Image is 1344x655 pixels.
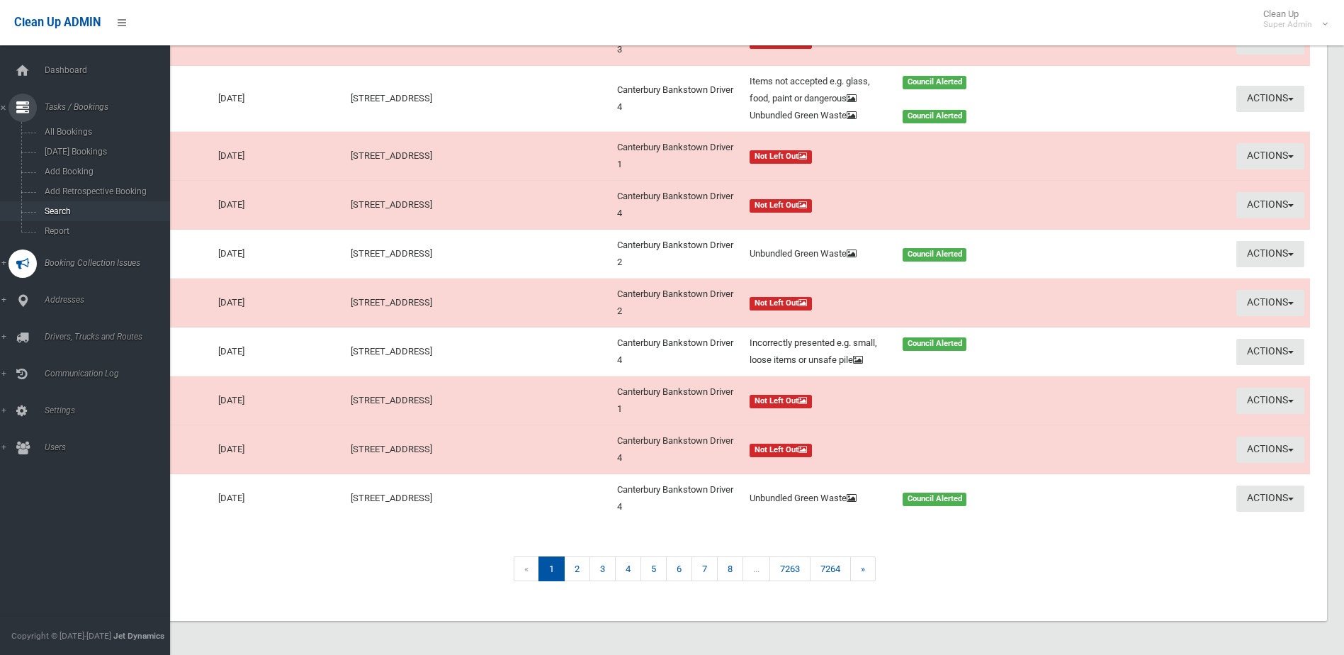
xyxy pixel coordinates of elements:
[40,206,169,216] span: Search
[40,405,181,415] span: Settings
[345,230,611,279] td: [STREET_ADDRESS]
[589,556,616,581] a: 3
[514,556,539,581] span: «
[1236,241,1304,267] button: Actions
[1236,143,1304,169] button: Actions
[1236,388,1304,414] button: Actions
[40,442,181,452] span: Users
[345,132,611,181] td: [STREET_ADDRESS]
[213,181,346,230] td: [DATE]
[1236,437,1304,463] button: Actions
[769,556,811,581] a: 7263
[750,73,1038,124] a: Items not accepted e.g. glass, food, paint or dangerous Council Alerted Unbundled Green Waste Cou...
[11,631,111,641] span: Copyright © [DATE]-[DATE]
[691,556,718,581] a: 7
[40,258,181,268] span: Booking Collection Issues
[611,279,745,327] td: Canterbury Bankstown Driver 2
[213,474,346,523] td: [DATE]
[640,556,667,581] a: 5
[750,395,812,408] span: Not Left Out
[611,230,745,279] td: Canterbury Bankstown Driver 2
[1263,19,1312,30] small: Super Admin
[750,444,812,457] span: Not Left Out
[903,110,967,123] span: Council Alerted
[903,76,967,89] span: Council Alerted
[40,186,169,196] span: Add Retrospective Booking
[750,147,1038,164] a: Not Left Out
[611,376,745,425] td: Canterbury Bankstown Driver 1
[538,556,565,581] span: 1
[213,132,346,181] td: [DATE]
[345,474,611,523] td: [STREET_ADDRESS]
[40,332,181,342] span: Drivers, Trucks and Routes
[213,425,346,474] td: [DATE]
[40,226,169,236] span: Report
[742,556,770,581] span: ...
[345,279,611,327] td: [STREET_ADDRESS]
[213,230,346,279] td: [DATE]
[1236,486,1304,512] button: Actions
[741,335,894,369] div: Incorrectly presented e.g. small, loose items or unsafe pile
[40,147,169,157] span: [DATE] Bookings
[1236,339,1304,365] button: Actions
[40,65,181,75] span: Dashboard
[611,327,745,376] td: Canterbury Bankstown Driver 4
[741,245,894,262] div: Unbundled Green Waste
[40,167,169,177] span: Add Booking
[903,337,967,351] span: Council Alerted
[750,490,1038,507] a: Unbundled Green Waste Council Alerted
[1236,290,1304,316] button: Actions
[611,181,745,230] td: Canterbury Bankstown Driver 4
[741,73,894,107] div: Items not accepted e.g. glass, food, paint or dangerous
[1236,86,1304,112] button: Actions
[345,66,611,132] td: [STREET_ADDRESS]
[611,474,745,523] td: Canterbury Bankstown Driver 4
[750,196,1038,213] a: Not Left Out
[213,66,346,132] td: [DATE]
[666,556,692,581] a: 6
[750,441,1038,458] a: Not Left Out
[903,493,967,506] span: Council Alerted
[113,631,164,641] strong: Jet Dynamics
[213,376,346,425] td: [DATE]
[1256,9,1326,30] span: Clean Up
[750,335,1038,369] a: Incorrectly presented e.g. small, loose items or unsafe pile Council Alerted
[750,35,812,49] span: Not Left Out
[750,150,812,164] span: Not Left Out
[345,181,611,230] td: [STREET_ADDRESS]
[345,376,611,425] td: [STREET_ADDRESS]
[850,556,876,581] a: »
[14,16,101,29] span: Clean Up ADMIN
[741,107,894,124] div: Unbundled Green Waste
[741,490,894,507] div: Unbundled Green Waste
[750,294,1038,311] a: Not Left Out
[1236,192,1304,218] button: Actions
[750,199,812,213] span: Not Left Out
[564,556,590,581] a: 2
[611,66,745,132] td: Canterbury Bankstown Driver 4
[213,279,346,327] td: [DATE]
[213,327,346,376] td: [DATE]
[40,295,181,305] span: Addresses
[717,556,743,581] a: 8
[345,327,611,376] td: [STREET_ADDRESS]
[903,248,967,262] span: Council Alerted
[40,102,181,112] span: Tasks / Bookings
[615,556,641,581] a: 4
[40,127,169,137] span: All Bookings
[810,556,851,581] a: 7264
[611,132,745,181] td: Canterbury Bankstown Driver 1
[750,392,1038,409] a: Not Left Out
[345,425,611,474] td: [STREET_ADDRESS]
[750,297,812,310] span: Not Left Out
[611,425,745,474] td: Canterbury Bankstown Driver 4
[750,245,1038,262] a: Unbundled Green Waste Council Alerted
[40,369,181,379] span: Communication Log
